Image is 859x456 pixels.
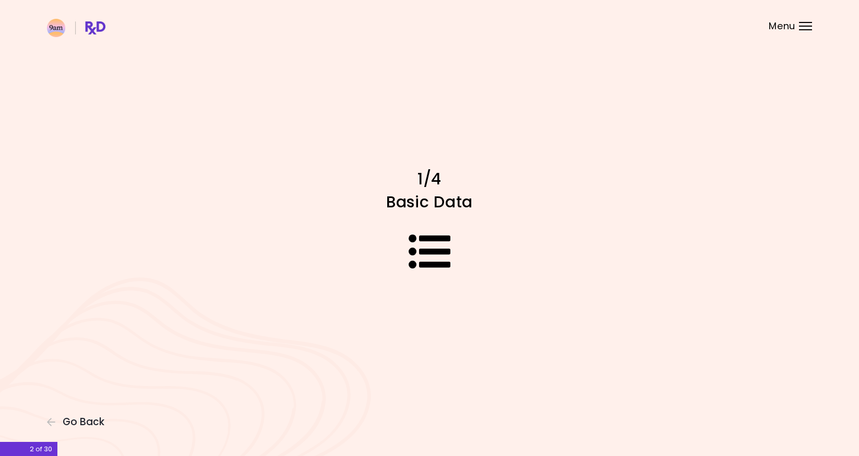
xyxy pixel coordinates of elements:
h1: 1/4 [247,169,612,189]
span: Menu [769,21,795,31]
button: Go Back [47,416,110,428]
span: Go Back [63,416,104,428]
img: RxDiet [47,19,105,37]
h1: Basic Data [247,192,612,212]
